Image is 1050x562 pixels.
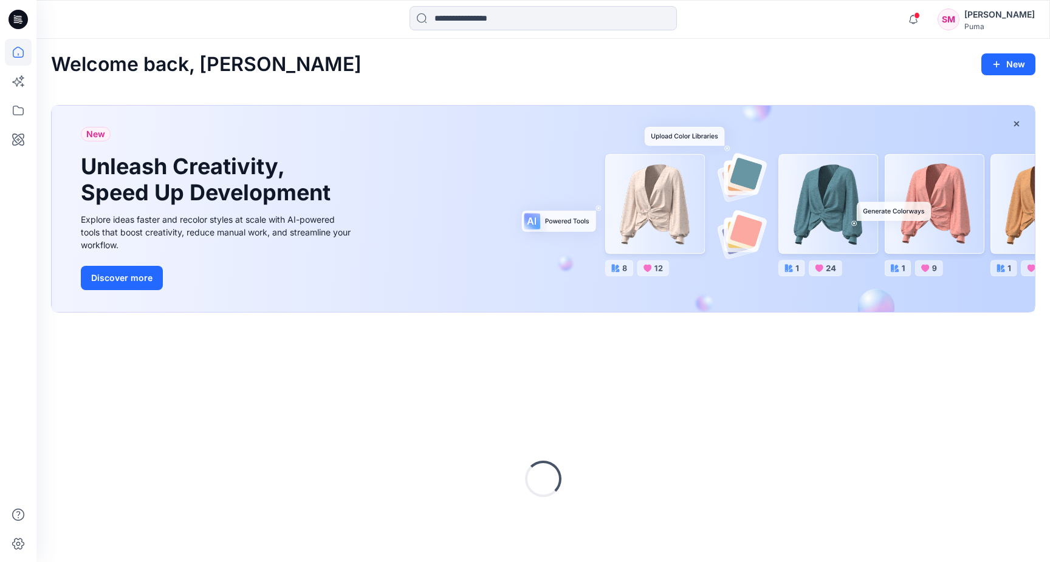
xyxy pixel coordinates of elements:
[81,266,354,290] a: Discover more
[964,22,1035,31] div: Puma
[51,53,362,76] h2: Welcome back, [PERSON_NAME]
[981,53,1035,75] button: New
[938,8,959,30] div: SM
[86,127,105,141] span: New
[81,266,163,290] button: Discover more
[964,7,1035,22] div: [PERSON_NAME]
[81,213,354,251] div: Explore ideas faster and recolor styles at scale with AI-powered tools that boost creativity, red...
[81,154,336,206] h1: Unleash Creativity, Speed Up Development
